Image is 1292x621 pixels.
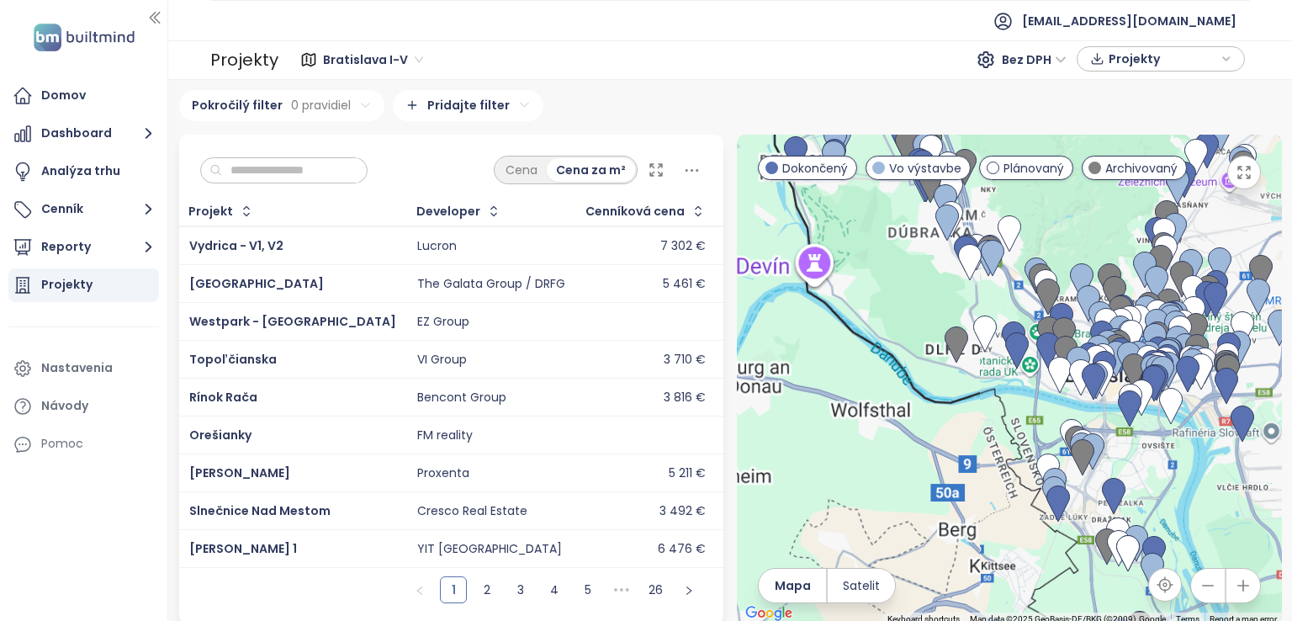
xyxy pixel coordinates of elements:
[643,577,668,602] a: 26
[775,576,811,595] span: Mapa
[608,576,635,603] span: •••
[188,206,233,217] div: Projekt
[406,576,433,603] li: Predchádzajúca strana
[41,395,88,417] div: Návody
[541,576,568,603] li: 4
[660,239,706,254] div: 7 302 €
[675,576,702,603] li: Nasledujúca strana
[1022,1,1236,41] span: [EMAIL_ADDRESS][DOMAIN_NAME]
[41,85,86,106] div: Domov
[585,206,685,217] div: Cenníková cena
[29,20,140,55] img: logo
[189,237,283,254] a: Vydrica - V1, V2
[507,576,534,603] li: 3
[1105,159,1178,178] span: Archivovaný
[210,44,278,77] div: Projekty
[1002,47,1067,72] span: Bez DPH
[189,275,324,292] a: [GEOGRAPHIC_DATA]
[416,206,480,217] div: Developer
[8,352,159,385] a: Nastavenia
[291,96,351,114] span: 0 pravidiel
[474,576,500,603] li: 2
[8,155,159,188] a: Analýza trhu
[642,576,669,603] li: 26
[41,161,120,182] div: Analýza trhu
[508,577,533,602] a: 3
[8,231,159,264] button: Reporty
[8,117,159,151] button: Dashboard
[675,576,702,603] button: right
[189,389,257,406] a: Rínok Rača
[41,433,83,454] div: Pomoc
[1003,159,1064,178] span: Plánovaný
[608,576,635,603] li: Nasledujúcich 5 strán
[828,569,895,602] button: Satelit
[843,576,880,595] span: Satelit
[189,502,331,519] a: Slnečnice Nad Mestom
[417,504,527,519] div: Cresco Real Estate
[664,390,706,406] div: 3 816 €
[684,586,694,596] span: right
[8,268,159,302] a: Projekty
[659,504,706,519] div: 3 492 €
[542,577,567,602] a: 4
[189,427,252,443] a: Orešianky
[889,159,961,178] span: Vo výstavbe
[41,358,113,379] div: Nastavenia
[393,90,543,121] div: Pridajte filter
[417,353,467,368] div: VI Group
[1086,46,1236,72] div: button
[1109,46,1217,72] span: Projekty
[406,576,433,603] button: left
[575,577,601,602] a: 5
[547,158,635,182] div: Cena za m²
[658,542,706,557] div: 6 476 €
[782,159,848,178] span: Dokončený
[441,577,466,602] a: 1
[323,47,423,72] span: Bratislava I-V
[575,576,601,603] li: 5
[669,466,706,481] div: 5 211 €
[417,466,469,481] div: Proxenta
[189,540,297,557] a: [PERSON_NAME] 1
[440,576,467,603] li: 1
[8,193,159,226] button: Cenník
[417,428,473,443] div: FM reality
[8,390,159,423] a: Návody
[179,90,384,121] div: Pokročilý filter
[189,351,277,368] a: Topoľčianska
[474,577,500,602] a: 2
[417,390,506,406] div: Bencont Group
[8,427,159,461] div: Pomoc
[496,158,547,182] div: Cena
[189,464,290,481] a: [PERSON_NAME]
[189,313,396,330] a: Westpark - [GEOGRAPHIC_DATA]
[417,239,457,254] div: Lucron
[759,569,826,602] button: Mapa
[417,315,469,330] div: EZ Group
[663,277,706,292] div: 5 461 €
[8,79,159,113] a: Domov
[417,542,562,557] div: YIT [GEOGRAPHIC_DATA]
[664,353,706,368] div: 3 710 €
[415,586,425,596] span: left
[417,277,565,292] div: The Galata Group / DRFG
[41,274,93,295] div: Projekty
